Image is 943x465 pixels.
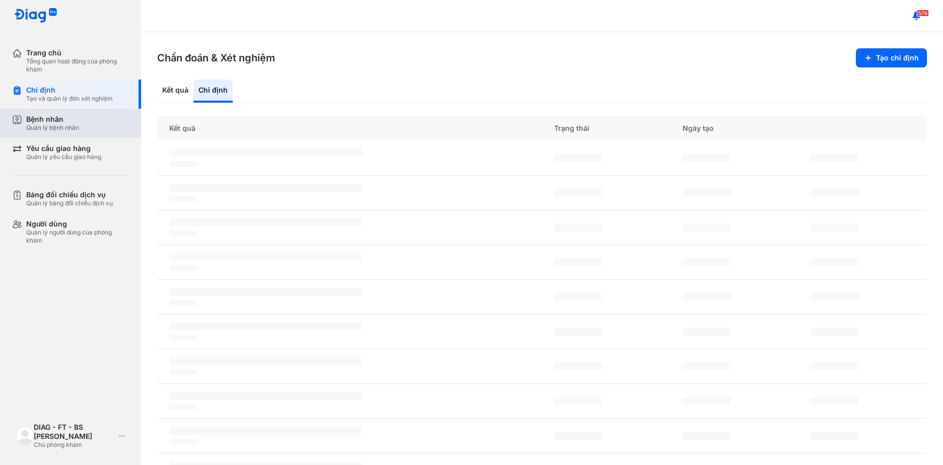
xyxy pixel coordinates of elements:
[811,189,859,197] span: ‌
[683,189,731,197] span: ‌
[169,392,363,400] span: ‌
[683,362,731,370] span: ‌
[169,357,363,365] span: ‌
[26,144,101,153] div: Yêu cầu giao hàng
[554,223,602,231] span: ‌
[26,153,101,161] div: Quản lý yêu cầu giao hàng
[16,427,34,444] img: logo
[169,323,363,331] span: ‌
[169,300,197,306] span: ‌
[26,190,113,199] div: Bảng đối chiếu dịch vụ
[169,253,363,261] span: ‌
[683,154,731,162] span: ‌
[169,369,197,375] span: ‌
[683,223,731,231] span: ‌
[811,397,859,405] span: ‌
[683,397,731,405] span: ‌
[856,48,927,67] button: Tạo chỉ định
[554,432,602,440] span: ‌
[26,95,113,103] div: Tạo và quản lý đơn xét nghiệm
[554,154,602,162] span: ‌
[811,258,859,266] span: ‌
[811,362,859,370] span: ‌
[26,57,129,73] div: Tổng quan hoạt động của phòng khám
[683,328,731,336] span: ‌
[157,116,542,141] div: Kết quả
[542,116,670,141] div: Trạng thái
[26,115,79,124] div: Bệnh nhân
[683,432,731,440] span: ‌
[169,265,197,271] span: ‌
[169,196,197,202] span: ‌
[26,86,113,95] div: Chỉ định
[193,80,233,103] div: Chỉ định
[157,80,193,103] div: Kết quả
[554,362,602,370] span: ‌
[683,258,731,266] span: ‌
[26,199,113,207] div: Quản lý bảng đối chiếu dịch vụ
[26,219,129,228] div: Người dùng
[26,48,129,57] div: Trang chủ
[169,149,363,157] span: ‌
[169,288,363,296] span: ‌
[169,161,197,167] span: ‌
[811,328,859,336] span: ‌
[554,397,602,405] span: ‌
[811,293,859,301] span: ‌
[169,184,363,192] span: ‌
[157,51,275,65] h3: Chẩn đoán & Xét nghiệm
[670,116,799,141] div: Ngày tạo
[811,154,859,162] span: ‌
[169,335,197,341] span: ‌
[554,328,602,336] span: ‌
[169,404,197,410] span: ‌
[169,439,197,445] span: ‌
[811,432,859,440] span: ‌
[554,258,602,266] span: ‌
[917,10,929,17] span: 576
[554,189,602,197] span: ‌
[14,8,57,24] img: logo
[169,218,363,226] span: ‌
[554,293,602,301] span: ‌
[169,230,197,237] span: ‌
[683,293,731,301] span: ‌
[169,427,363,435] span: ‌
[26,124,79,132] div: Quản lý bệnh nhân
[811,223,859,231] span: ‌
[34,423,115,441] div: DIAG - FT - BS [PERSON_NAME]
[26,228,129,245] div: Quản lý người dùng của phòng khám
[34,441,115,449] div: Chủ phòng khám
